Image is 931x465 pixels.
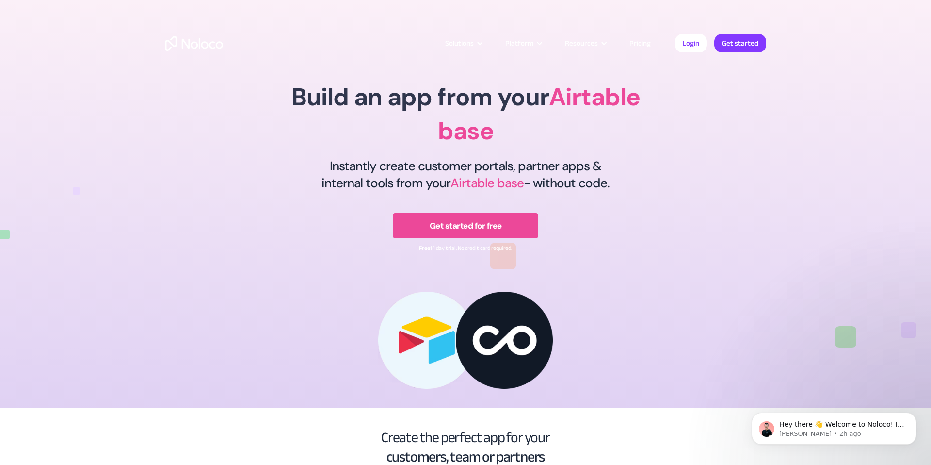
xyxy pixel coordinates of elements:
div: Resources [553,37,617,50]
div: Resources [565,37,598,50]
div: Solutions [445,37,474,50]
div: Solutions [433,37,493,50]
img: Fregmar Enterprises - Noloco no code airtable app builder [456,292,553,389]
h2: Instantly create customer portals, partner apps & internal tools from your - without code. [320,158,611,192]
a: Get started for free [393,213,538,238]
a: Login [675,34,707,52]
a: home [165,36,223,51]
div: Platform [505,37,533,50]
iframe: Intercom notifications message [737,392,931,460]
div: 14 day trial. No credit card required. [419,242,512,254]
a: Pricing [617,37,663,50]
div: Platform [493,37,553,50]
h1: Build an app from your [272,80,659,148]
span: Airtable base [450,175,524,191]
a: Get started [714,34,766,52]
img: airtable app builder - noloco - no-code app builder [378,292,475,389]
strong: Free [419,243,430,253]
